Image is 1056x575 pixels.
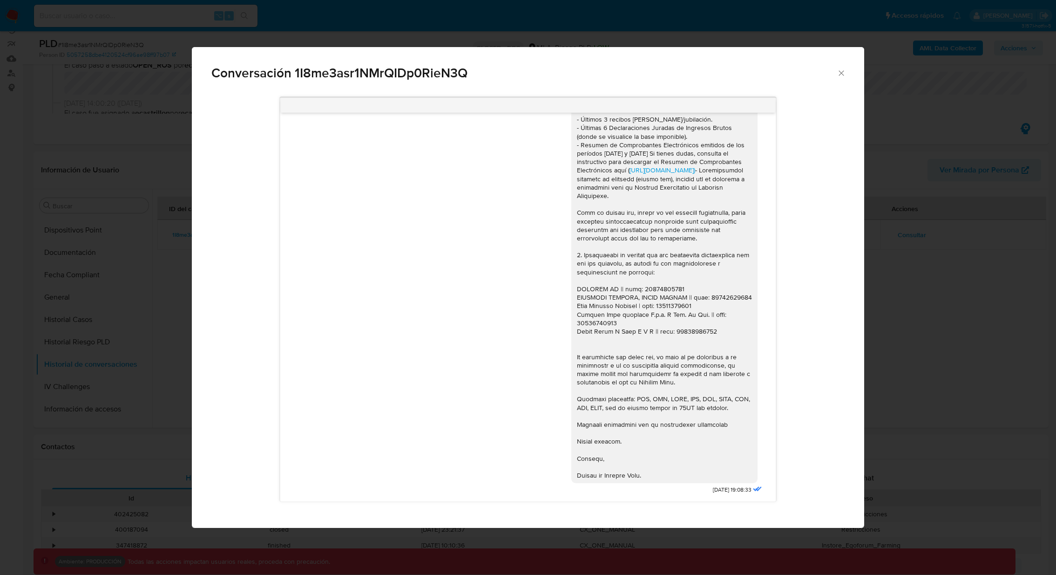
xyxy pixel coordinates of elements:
[713,486,751,494] span: [DATE] 19:08:33
[211,67,837,80] span: Conversación 1I8me3asr1NMrQIDp0RieN3Q
[837,68,845,77] button: Cerrar
[630,165,695,175] a: [URL][DOMAIN_NAME])
[192,47,865,528] div: Comunicación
